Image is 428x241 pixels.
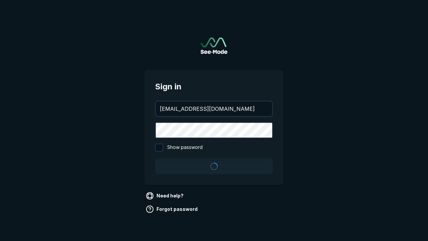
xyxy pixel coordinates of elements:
img: See-Mode Logo [201,37,227,54]
a: Go to sign in [201,37,227,54]
a: Forgot password [144,204,200,215]
a: Need help? [144,190,186,201]
span: Sign in [155,81,273,93]
span: Show password [167,144,203,152]
input: your@email.com [156,101,272,116]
